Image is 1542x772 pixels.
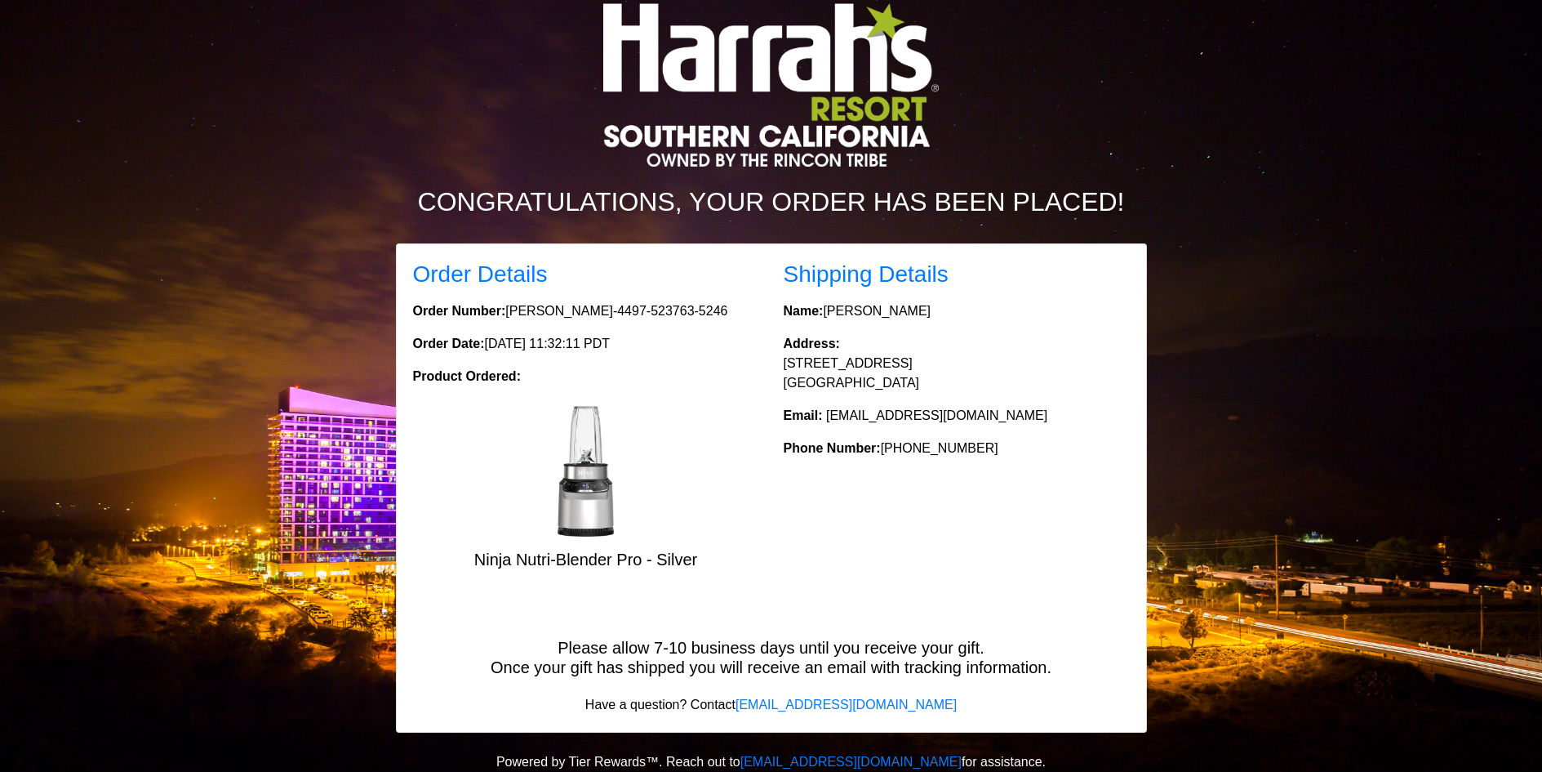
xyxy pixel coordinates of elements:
p: [PERSON_NAME]-4497-523763-5246 [413,301,759,321]
strong: Name: [784,304,824,318]
h5: Once your gift has shipped you will receive an email with tracking information. [397,658,1146,677]
p: [DATE] 11:32:11 PDT [413,334,759,354]
img: Ninja Nutri-Blender Pro - Silver [521,406,651,537]
strong: Phone Number: [784,441,881,455]
strong: Email: [784,408,823,422]
strong: Order Number: [413,304,506,318]
h5: Ninja Nutri-Blender Pro - Silver [413,550,759,569]
p: [PERSON_NAME] [784,301,1130,321]
h2: Congratulations, your order has been placed! [318,186,1224,217]
p: [EMAIL_ADDRESS][DOMAIN_NAME] [784,406,1130,426]
h6: Have a question? Contact [397,697,1146,712]
h5: Please allow 7-10 business days until you receive your gift. [397,638,1146,658]
strong: Order Date: [413,337,485,350]
img: Logo [603,3,938,167]
span: Powered by Tier Rewards™. Reach out to for assistance. [496,755,1046,769]
h3: Order Details [413,261,759,288]
p: [STREET_ADDRESS] [GEOGRAPHIC_DATA] [784,334,1130,393]
a: [EMAIL_ADDRESS][DOMAIN_NAME] [740,755,962,769]
a: [EMAIL_ADDRESS][DOMAIN_NAME] [735,698,957,712]
strong: Product Ordered: [413,369,521,383]
strong: Address: [784,337,840,350]
p: [PHONE_NUMBER] [784,439,1130,458]
h3: Shipping Details [784,261,1130,288]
